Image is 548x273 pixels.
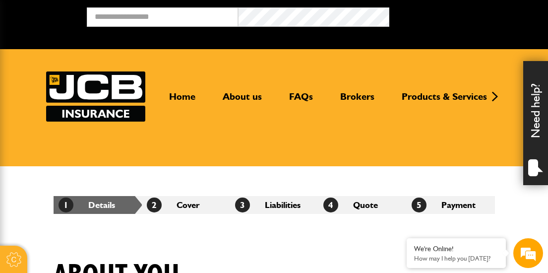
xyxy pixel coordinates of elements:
[389,7,541,23] button: Broker Login
[46,71,145,122] a: JCB Insurance Services
[162,91,203,111] a: Home
[407,196,495,214] li: Payment
[230,196,318,214] li: Liabilities
[59,198,73,212] span: 1
[54,196,142,214] li: Details
[414,255,498,262] p: How may I help you today?
[414,245,498,253] div: We're Online!
[412,198,426,212] span: 5
[46,71,145,122] img: JCB Insurance Services logo
[318,196,407,214] li: Quote
[333,91,382,111] a: Brokers
[235,198,250,212] span: 3
[523,61,548,185] div: Need help?
[323,198,338,212] span: 4
[147,198,162,212] span: 2
[142,196,230,214] li: Cover
[215,91,269,111] a: About us
[282,91,320,111] a: FAQs
[394,91,494,111] a: Products & Services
